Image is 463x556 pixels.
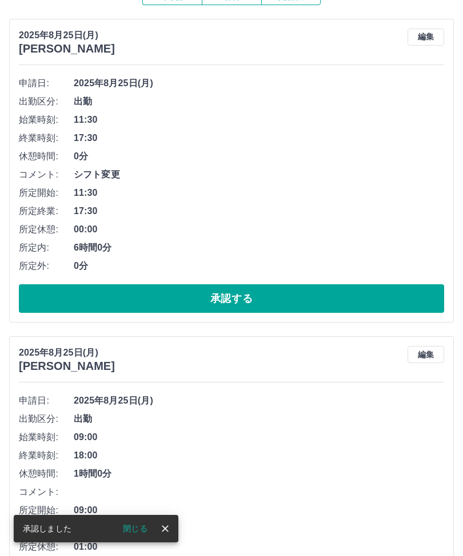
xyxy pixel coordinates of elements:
span: 終業時刻: [19,449,74,462]
span: 17:30 [74,204,444,218]
span: 18:00 [74,449,444,462]
span: 終業時刻: [19,131,74,145]
span: 11:30 [74,186,444,200]
span: 09:00 [74,503,444,517]
span: 01:00 [74,540,444,554]
span: 1時間0分 [74,467,444,481]
span: 出勤 [74,412,444,426]
span: 09:00 [74,430,444,444]
button: close [157,520,174,537]
div: 承認しました [23,518,71,539]
span: 出勤区分: [19,412,74,426]
span: 11:30 [74,113,444,127]
p: 2025年8月25日(月) [19,29,115,42]
span: 申請日: [19,394,74,408]
span: コメント: [19,485,74,499]
span: コメント: [19,168,74,182]
span: 休憩時間: [19,467,74,481]
h3: [PERSON_NAME] [19,360,115,373]
span: 0分 [74,259,444,273]
span: 所定内: [19,241,74,255]
span: 所定開始: [19,186,74,200]
span: 所定外: [19,259,74,273]
button: 編集 [408,29,444,46]
span: 休憩時間: [19,150,74,163]
button: 編集 [408,346,444,363]
h3: [PERSON_NAME] [19,42,115,55]
button: 閉じる [114,520,157,537]
span: 2025年8月25日(月) [74,76,444,90]
span: 00:00 [74,223,444,236]
span: シフト変更 [74,168,444,182]
span: 始業時刻: [19,430,74,444]
span: 所定開始: [19,503,74,517]
span: 申請日: [19,76,74,90]
span: 出勤 [74,95,444,108]
button: 承認する [19,284,444,313]
span: 2025年8月25日(月) [74,394,444,408]
span: 18:00 [74,522,444,535]
span: 始業時刻: [19,113,74,127]
span: 17:30 [74,131,444,145]
span: 6時間0分 [74,241,444,255]
span: 所定休憩: [19,540,74,554]
p: 2025年8月25日(月) [19,346,115,360]
span: 所定終業: [19,204,74,218]
span: 0分 [74,150,444,163]
span: 所定休憩: [19,223,74,236]
span: 出勤区分: [19,95,74,108]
